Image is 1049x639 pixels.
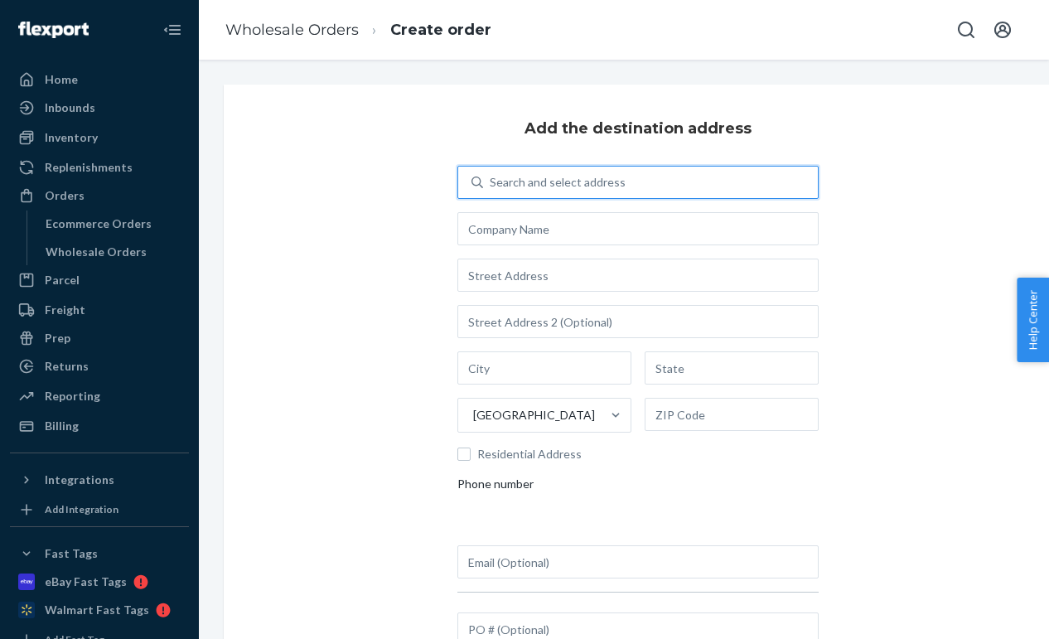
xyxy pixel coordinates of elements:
[10,297,189,323] a: Freight
[471,407,473,424] input: [GEOGRAPHIC_DATA]
[45,358,89,375] div: Returns
[46,244,147,260] div: Wholesale Orders
[477,446,819,462] span: Residential Address
[457,476,534,499] span: Phone number
[45,330,70,346] div: Prep
[10,597,189,623] a: Walmart Fast Tags
[941,589,1032,631] iframe: Opens a widget where you can chat to one of our agents
[45,602,149,618] div: Walmart Fast Tags
[45,159,133,176] div: Replenishments
[45,574,127,590] div: eBay Fast Tags
[18,22,89,38] img: Flexport logo
[45,99,95,116] div: Inbounds
[45,472,114,488] div: Integrations
[10,500,189,520] a: Add Integration
[10,413,189,439] a: Billing
[10,182,189,209] a: Orders
[490,174,626,191] div: Search and select address
[45,129,98,146] div: Inventory
[10,124,189,151] a: Inventory
[645,398,819,431] input: ZIP Code
[45,502,118,516] div: Add Integration
[457,305,819,338] input: Street Address 2 (Optional)
[645,351,819,385] input: State
[10,569,189,595] a: eBay Fast Tags
[457,448,471,461] input: Residential Address
[10,383,189,409] a: Reporting
[37,211,190,237] a: Ecommerce Orders
[10,66,189,93] a: Home
[473,407,595,424] div: [GEOGRAPHIC_DATA]
[524,118,752,139] h3: Add the destination address
[10,94,189,121] a: Inbounds
[457,351,631,385] input: City
[10,325,189,351] a: Prep
[37,239,190,265] a: Wholesale Orders
[45,71,78,88] div: Home
[10,267,189,293] a: Parcel
[950,13,983,46] button: Open Search Box
[45,545,98,562] div: Fast Tags
[46,215,152,232] div: Ecommerce Orders
[212,6,505,55] ol: breadcrumbs
[457,545,819,578] input: Email (Optional)
[986,13,1019,46] button: Open account menu
[10,540,189,567] button: Fast Tags
[45,418,79,434] div: Billing
[156,13,189,46] button: Close Navigation
[390,21,491,39] a: Create order
[10,154,189,181] a: Replenishments
[45,388,100,404] div: Reporting
[1017,278,1049,362] button: Help Center
[45,302,85,318] div: Freight
[457,259,819,292] input: Street Address
[10,467,189,493] button: Integrations
[45,187,85,204] div: Orders
[45,272,80,288] div: Parcel
[10,353,189,380] a: Returns
[225,21,359,39] a: Wholesale Orders
[457,212,819,245] input: Company Name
